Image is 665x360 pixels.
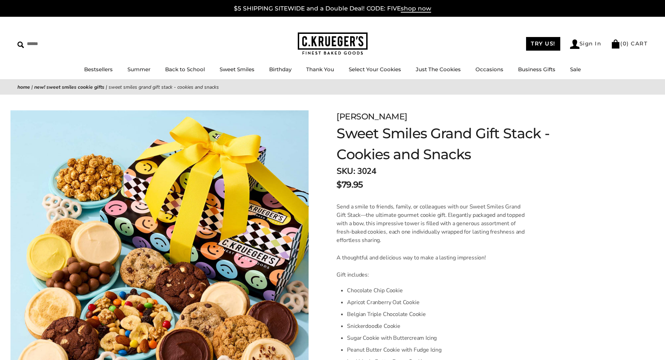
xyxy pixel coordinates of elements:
[518,66,555,73] a: Business Gifts
[611,39,620,49] img: Bag
[401,5,431,13] span: shop now
[298,32,368,55] img: C.KRUEGER'S
[269,66,291,73] a: Birthday
[17,38,101,49] input: Search
[349,66,401,73] a: Select Your Cookies
[347,296,527,308] li: Apricot Cranberry Oat Cookie
[165,66,205,73] a: Back to School
[347,344,527,356] li: Peanut Butter Cookie with Fudge Icing
[84,66,113,73] a: Bestsellers
[106,84,107,90] span: |
[623,40,627,47] span: 0
[347,320,527,332] li: Snickerdoodle Cookie
[611,40,648,47] a: (0) CART
[337,178,363,191] span: $79.95
[570,39,601,49] a: Sign In
[337,123,559,165] h1: Sweet Smiles Grand Gift Stack - Cookies and Snacks
[17,83,648,91] nav: breadcrumbs
[220,66,254,73] a: Sweet Smiles
[34,84,104,90] a: NEW! Sweet Smiles Cookie Gifts
[337,203,527,244] p: Send a smile to friends, family, or colleagues with our Sweet Smiles Grand Gift Stack—the ultimat...
[475,66,503,73] a: Occasions
[17,42,24,48] img: Search
[109,84,219,90] span: Sweet Smiles Grand Gift Stack - Cookies and Snacks
[127,66,150,73] a: Summer
[347,308,527,320] li: Belgian Triple Chocolate Cookie
[526,37,560,51] a: TRY US!
[337,254,527,262] p: A thoughtful and delicious way to make a lasting impression!
[337,271,527,279] p: Gift includes:
[570,66,581,73] a: Sale
[31,84,33,90] span: |
[570,39,579,49] img: Account
[337,166,355,177] strong: SKU:
[17,84,30,90] a: Home
[234,5,431,13] a: $5 SHIPPING SITEWIDE and a Double Deal! CODE: FIVEshop now
[306,66,334,73] a: Thank You
[347,332,527,344] li: Sugar Cookie with Buttercream Icing
[337,110,559,123] div: [PERSON_NAME]
[416,66,461,73] a: Just The Cookies
[357,166,376,177] span: 3024
[347,285,527,296] li: Chocolate Chip Cookie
